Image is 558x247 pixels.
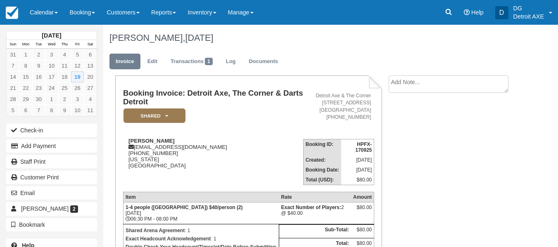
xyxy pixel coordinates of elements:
a: 17 [45,71,58,82]
th: Amount [351,192,374,202]
i: Help [464,9,470,15]
a: 11 [84,105,97,116]
th: Sub-Total: [279,225,351,238]
a: Transactions1 [164,54,219,70]
a: [PERSON_NAME] 2 [6,202,97,215]
a: SHARED [123,108,183,123]
a: 14 [7,71,19,82]
a: 5 [71,49,84,60]
td: 2 @ $40.00 [279,202,351,224]
a: 3 [45,49,58,60]
span: 1 [205,58,213,65]
th: Total (USD): [303,175,341,185]
a: 5 [7,105,19,116]
strong: Shared Arena Agreement [126,228,185,233]
button: Bookmark [6,218,97,231]
a: Log [220,54,242,70]
a: 21 [7,82,19,94]
a: 6 [84,49,97,60]
a: 15 [19,71,32,82]
a: 13 [84,60,97,71]
a: 12 [71,60,84,71]
h1: Booking Invoice: Detroit Axe, The Corner & Darts Detroit [123,89,303,106]
a: 2 [58,94,71,105]
a: 1 [19,49,32,60]
a: Invoice [109,54,140,70]
th: Wed [45,40,58,49]
td: $80.00 [341,175,374,185]
a: 28 [7,94,19,105]
button: Check-in [6,124,97,137]
span: Help [471,9,484,16]
a: 22 [19,82,32,94]
a: 8 [19,60,32,71]
a: 10 [71,105,84,116]
button: Email [6,186,97,200]
a: 9 [32,60,45,71]
strong: 1-4 people ([GEOGRAPHIC_DATA]) $40/person (2) [126,205,243,210]
a: 26 [71,82,84,94]
a: 3 [71,94,84,105]
td: $80.00 [351,225,374,238]
a: 30 [32,94,45,105]
em: SHARED [123,108,185,123]
a: 11 [58,60,71,71]
strong: HPFX-170925 [355,141,372,153]
a: 7 [7,60,19,71]
a: 9 [58,105,71,116]
th: Fri [71,40,84,49]
th: Item [123,192,279,202]
a: 10 [45,60,58,71]
a: 31 [7,49,19,60]
a: Customer Print [6,171,97,184]
th: Booking ID: [303,139,341,155]
a: Edit [141,54,164,70]
p: Detroit AXE [513,12,544,21]
td: [DATE] 06:30 PM - 08:00 PM [123,202,279,224]
a: 4 [84,94,97,105]
th: Sat [84,40,97,49]
th: Sun [7,40,19,49]
a: 27 [84,82,97,94]
div: D [495,6,508,19]
span: [PERSON_NAME] [21,205,69,212]
img: checkfront-main-nav-mini-logo.png [6,7,18,19]
button: Add Payment [6,139,97,153]
a: 2 [32,49,45,60]
a: 18 [58,71,71,82]
a: Staff Print [6,155,97,168]
address: Detroit Axe & The Corner [STREET_ADDRESS] [GEOGRAPHIC_DATA] [PHONE_NUMBER] [306,92,371,121]
a: 4 [58,49,71,60]
span: [DATE] [185,33,213,43]
th: Thu [58,40,71,49]
span: 2 [70,205,78,213]
a: 19 [71,71,84,82]
a: 24 [45,82,58,94]
th: Booking Date: [303,165,341,175]
td: [DATE] [341,165,374,175]
a: 20 [84,71,97,82]
a: 16 [32,71,45,82]
th: Rate [279,192,351,202]
strong: Exact Number of Players [281,205,341,210]
a: 7 [32,105,45,116]
strong: [PERSON_NAME] [128,138,175,144]
th: Created: [303,155,341,165]
strong: [DATE] [42,32,61,39]
th: Tue [32,40,45,49]
a: 29 [19,94,32,105]
a: 1 [45,94,58,105]
a: 25 [58,82,71,94]
a: Documents [242,54,284,70]
div: [EMAIL_ADDRESS][DOMAIN_NAME] [PHONE_NUMBER] [US_STATE] [GEOGRAPHIC_DATA] [123,138,303,169]
p: : 1 [126,226,277,235]
td: [DATE] [341,155,374,165]
div: $80.00 [353,205,372,217]
a: 23 [32,82,45,94]
a: 8 [45,105,58,116]
h1: [PERSON_NAME], [109,33,515,43]
a: 6 [19,105,32,116]
p: DG [513,4,544,12]
p: : 1 [126,235,277,243]
strong: Exact Headcount Acknowledgement [126,236,211,242]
